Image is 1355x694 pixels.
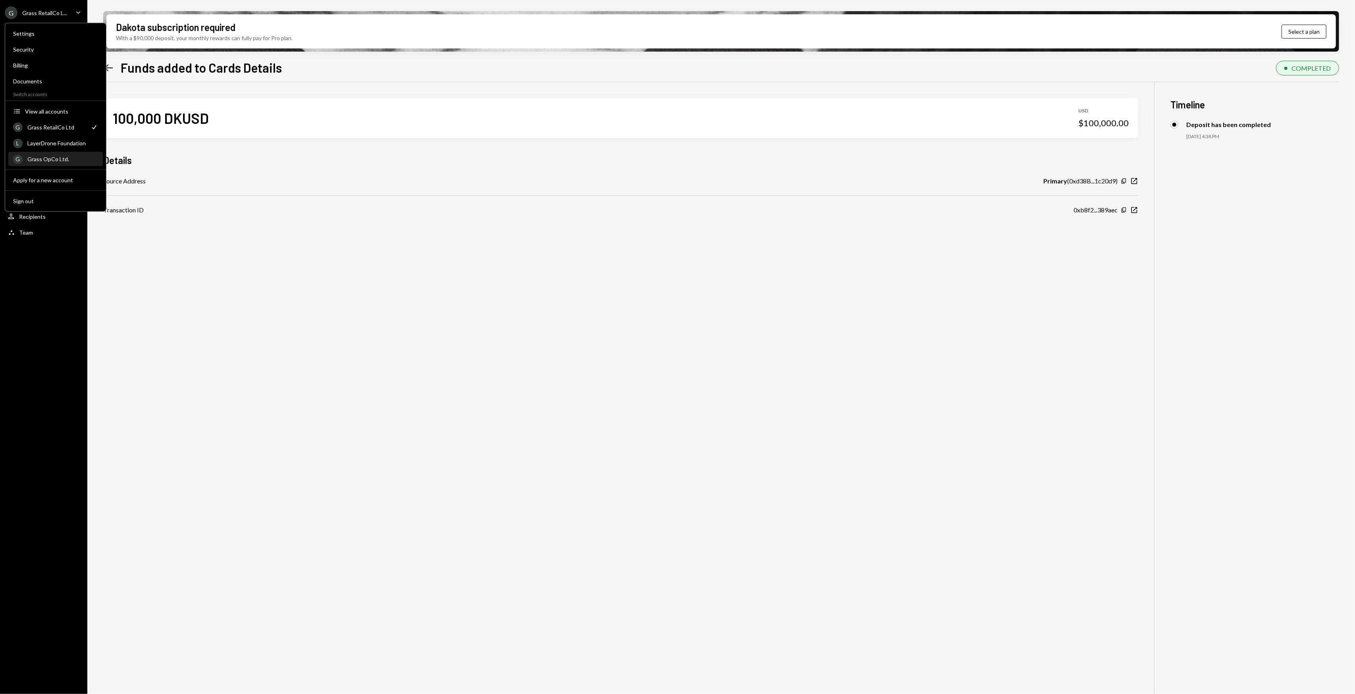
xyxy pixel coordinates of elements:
a: Documents [8,74,103,88]
div: 100,000 DKUSD [113,109,209,127]
div: G [5,6,17,19]
a: Recipients [5,209,83,224]
div: Security [13,46,98,53]
a: LLayerDrone Foundation [8,136,103,150]
a: Settings [8,26,103,40]
div: ( 0xd38B...1c20d9 ) [1043,176,1118,186]
h1: Funds added to Cards Details [121,60,282,75]
button: View all accounts [8,104,103,119]
div: Settings [13,30,98,37]
div: Grass RetailCo L... [22,10,67,16]
h3: Timeline [1170,98,1339,111]
div: Recipients [19,213,46,220]
div: Apply for a new account [13,177,98,183]
div: View all accounts [25,108,98,115]
div: COMPLETED [1291,64,1331,72]
div: Grass RetailCo Ltd [27,124,85,131]
h3: Details [103,154,132,167]
div: L [13,139,23,148]
div: $100,000.00 [1078,118,1129,129]
button: Sign out [8,194,103,208]
a: Team [5,225,83,239]
div: [DATE] 4:38 PM [1186,133,1339,140]
div: G [13,154,23,164]
div: USD [1078,108,1129,114]
div: Switch accounts [5,90,106,97]
button: Select a plan [1282,25,1326,39]
div: Transaction ID [103,205,144,215]
a: Security [8,42,103,56]
div: Sign out [13,198,98,204]
div: Team [19,229,33,236]
a: GGrass OpCo Ltd. [8,152,103,166]
a: Billing [8,58,103,72]
div: 0xb8f2...389aec [1074,205,1118,215]
div: Dakota subscription required [116,21,235,34]
div: Documents [13,78,98,85]
div: Deposit has been completed [1186,121,1271,128]
div: Grass OpCo Ltd. [27,156,98,162]
button: Apply for a new account [8,173,103,187]
b: Primary [1043,176,1067,186]
div: LayerDrone Foundation [27,140,98,147]
div: With a $90,000 deposit, your monthly rewards can fully pay for Pro plan. [116,34,293,42]
div: G [13,122,23,132]
div: Source Address [103,176,146,186]
div: Billing [13,62,98,69]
